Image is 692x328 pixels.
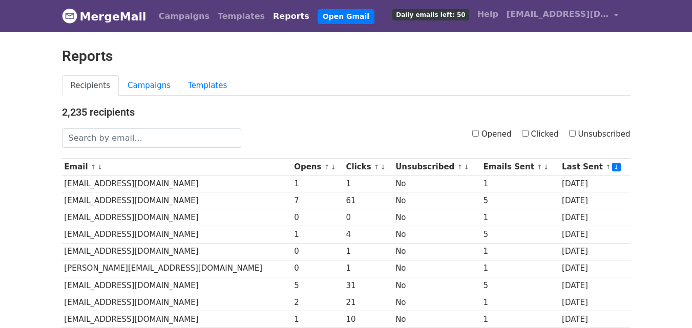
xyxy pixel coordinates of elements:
td: No [393,294,480,311]
a: ↓ [330,163,336,171]
a: Campaigns [119,75,179,96]
td: 1 [481,294,559,311]
td: [PERSON_NAME][EMAIL_ADDRESS][DOMAIN_NAME] [62,260,292,277]
a: [EMAIL_ADDRESS][DOMAIN_NAME] [502,4,622,28]
td: No [393,311,480,327]
td: [EMAIL_ADDRESS][DOMAIN_NAME] [62,176,292,192]
a: Help [473,4,502,25]
td: 5 [291,277,343,294]
td: [DATE] [559,192,630,209]
td: [EMAIL_ADDRESS][DOMAIN_NAME] [62,209,292,226]
a: Reports [269,6,313,27]
td: No [393,277,480,294]
td: No [393,209,480,226]
td: [DATE] [559,226,630,243]
td: No [393,176,480,192]
td: 4 [344,226,393,243]
td: 0 [291,209,343,226]
td: 1 [291,226,343,243]
a: ↓ [543,163,549,171]
td: 0 [291,243,343,260]
input: Clicked [522,130,529,137]
a: ↑ [91,163,96,171]
td: [DATE] [559,209,630,226]
a: Templates [179,75,236,96]
td: 1 [481,209,559,226]
h4: 2,235 recipients [62,106,631,118]
td: [EMAIL_ADDRESS][DOMAIN_NAME] [62,277,292,294]
th: Opens [291,159,343,176]
input: Unsubscribed [569,130,576,137]
h2: Reports [62,48,631,65]
a: ↑ [457,163,463,171]
th: Unsubscribed [393,159,480,176]
a: ↓ [464,163,469,171]
th: Email [62,159,292,176]
td: 31 [344,277,393,294]
td: 7 [291,192,343,209]
th: Clicks [344,159,393,176]
td: 5 [481,277,559,294]
td: 10 [344,311,393,327]
td: [DATE] [559,277,630,294]
td: No [393,260,480,277]
label: Unsubscribed [569,128,631,140]
img: MergeMail logo [62,8,77,24]
a: MergeMail [62,6,146,27]
td: 1 [344,260,393,277]
a: ↑ [374,163,380,171]
th: Emails Sent [481,159,559,176]
td: [DATE] [559,243,630,260]
td: 1 [481,311,559,327]
label: Clicked [522,128,559,140]
td: [DATE] [559,176,630,192]
td: 1 [291,176,343,192]
td: 0 [344,209,393,226]
td: [DATE] [559,311,630,327]
span: Daily emails left: 50 [392,9,469,20]
td: 1 [344,176,393,192]
td: [DATE] [559,294,630,311]
a: Daily emails left: 50 [388,4,473,25]
td: [EMAIL_ADDRESS][DOMAIN_NAME] [62,294,292,311]
label: Opened [472,128,512,140]
td: 0 [291,260,343,277]
td: 5 [481,226,559,243]
input: Search by email... [62,128,241,148]
td: 1 [481,243,559,260]
td: 5 [481,192,559,209]
td: 1 [481,260,559,277]
a: ↓ [381,163,386,171]
a: ↓ [612,163,621,171]
td: 61 [344,192,393,209]
td: [EMAIL_ADDRESS][DOMAIN_NAME] [62,192,292,209]
td: No [393,226,480,243]
a: Recipients [62,75,119,96]
td: 21 [344,294,393,311]
td: No [393,243,480,260]
a: ↑ [324,163,330,171]
td: [EMAIL_ADDRESS][DOMAIN_NAME] [62,226,292,243]
td: 1 [291,311,343,327]
td: 1 [344,243,393,260]
input: Opened [472,130,479,137]
th: Last Sent [559,159,630,176]
td: [EMAIL_ADDRESS][DOMAIN_NAME] [62,243,292,260]
td: 1 [481,176,559,192]
span: [EMAIL_ADDRESS][DOMAIN_NAME] [507,8,609,20]
td: No [393,192,480,209]
a: ↑ [537,163,542,171]
a: ↓ [97,163,103,171]
td: [EMAIL_ADDRESS][DOMAIN_NAME] [62,311,292,327]
a: Templates [214,6,269,27]
td: 2 [291,294,343,311]
td: [DATE] [559,260,630,277]
a: Campaigns [155,6,214,27]
a: Open Gmail [318,9,374,24]
a: ↑ [605,163,611,171]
